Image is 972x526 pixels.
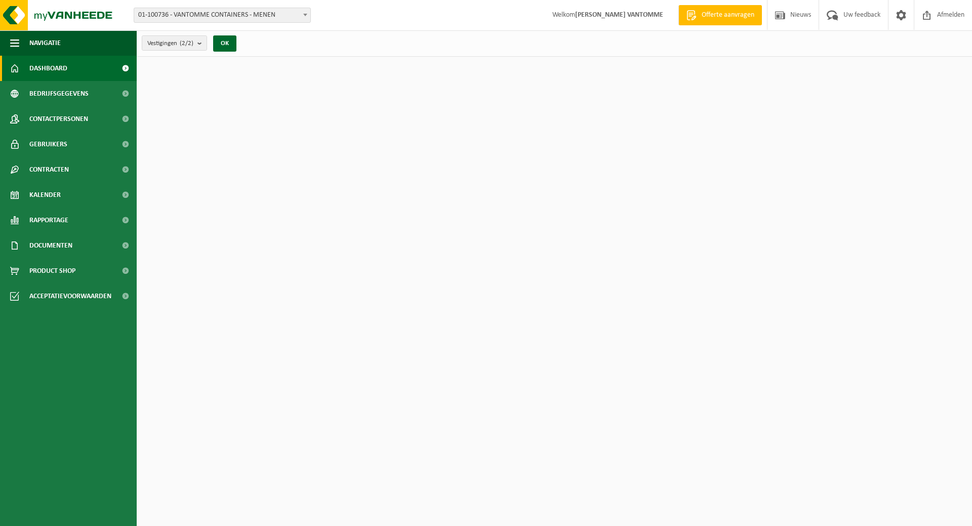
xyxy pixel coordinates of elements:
[29,208,68,233] span: Rapportage
[213,35,236,52] button: OK
[180,40,193,47] count: (2/2)
[29,81,89,106] span: Bedrijfsgegevens
[147,36,193,51] span: Vestigingen
[29,258,75,284] span: Product Shop
[134,8,311,23] span: 01-100736 - VANTOMME CONTAINERS - MENEN
[29,284,111,309] span: Acceptatievoorwaarden
[142,35,207,51] button: Vestigingen(2/2)
[29,56,67,81] span: Dashboard
[575,11,663,19] strong: [PERSON_NAME] VANTOMME
[29,132,67,157] span: Gebruikers
[29,157,69,182] span: Contracten
[29,182,61,208] span: Kalender
[29,30,61,56] span: Navigatie
[678,5,762,25] a: Offerte aanvragen
[699,10,757,20] span: Offerte aanvragen
[29,106,88,132] span: Contactpersonen
[134,8,310,22] span: 01-100736 - VANTOMME CONTAINERS - MENEN
[29,233,72,258] span: Documenten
